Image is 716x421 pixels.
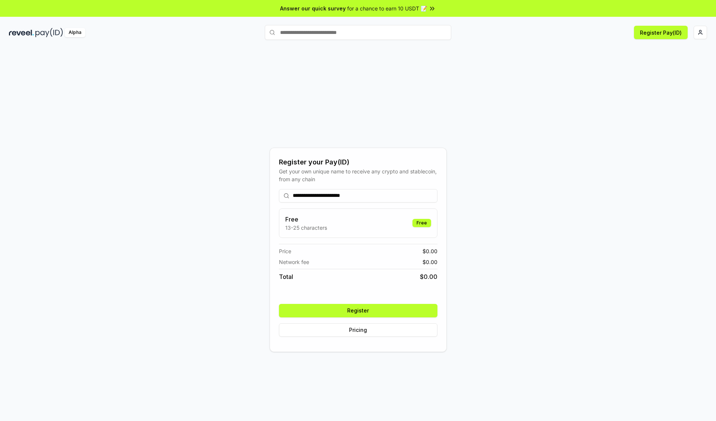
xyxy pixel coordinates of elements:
[280,4,346,12] span: Answer our quick survey
[279,247,291,255] span: Price
[412,219,431,227] div: Free
[423,247,437,255] span: $ 0.00
[35,28,63,37] img: pay_id
[279,157,437,167] div: Register your Pay(ID)
[285,224,327,232] p: 13-25 characters
[420,272,437,281] span: $ 0.00
[279,258,309,266] span: Network fee
[9,28,34,37] img: reveel_dark
[285,215,327,224] h3: Free
[279,323,437,337] button: Pricing
[634,26,688,39] button: Register Pay(ID)
[279,272,293,281] span: Total
[279,167,437,183] div: Get your own unique name to receive any crypto and stablecoin, from any chain
[65,28,85,37] div: Alpha
[423,258,437,266] span: $ 0.00
[279,304,437,317] button: Register
[347,4,427,12] span: for a chance to earn 10 USDT 📝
